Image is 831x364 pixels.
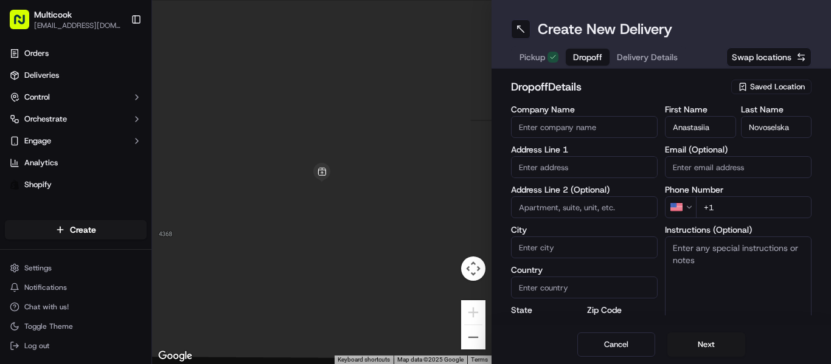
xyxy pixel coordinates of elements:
h2: dropoff Details [511,78,724,95]
label: Phone Number [665,185,812,194]
span: Create [70,224,96,236]
p: Welcome 👋 [12,49,221,68]
label: Zip Code [587,306,658,314]
button: Chat with us! [5,298,147,315]
span: Control [24,92,50,103]
span: Analytics [24,157,58,168]
h1: Create New Delivery [538,19,672,39]
img: 8571987876998_91fb9ceb93ad5c398215_72.jpg [26,116,47,138]
img: Google [155,348,195,364]
input: Enter phone number [696,196,812,218]
span: Shopify [24,179,52,190]
label: First Name [665,105,736,114]
label: Email (Optional) [665,145,812,154]
input: Enter company name [511,116,658,138]
span: [DATE] [139,221,164,231]
a: Shopify [5,175,147,194]
button: Cancel [577,332,655,357]
label: State [511,306,582,314]
input: Enter country [511,276,658,298]
input: Apartment, suite, unit, etc. [511,196,658,218]
span: Dropoff [573,51,602,63]
span: Pylon [121,274,147,283]
button: Start new chat [207,120,221,134]
button: Orchestrate [5,109,147,129]
label: Address Line 2 (Optional) [511,185,658,194]
span: Map data ©2025 Google [397,356,464,363]
button: Create [5,220,147,239]
button: Notifications [5,279,147,296]
span: Log out [24,341,49,351]
button: Saved Location [731,78,812,95]
input: Enter email address [665,156,812,178]
span: [DATE] [139,188,164,198]
button: Toggle Theme [5,318,147,335]
span: Engage [24,136,51,146]
span: Orchestrate [24,114,67,125]
input: Enter address [511,156,658,178]
span: Toggle Theme [24,321,73,331]
button: Multicook[EMAIL_ADDRESS][DOMAIN_NAME] [5,5,126,34]
label: Company Name [511,105,658,114]
span: Chat with us! [24,302,69,312]
img: Shopify logo [10,180,19,190]
button: Keyboard shortcuts [338,355,390,364]
a: Terms (opens in new tab) [471,356,488,363]
span: • [132,188,136,198]
img: Wisdom Oko [12,177,32,201]
button: Engage [5,131,147,151]
span: Deliveries [24,70,59,81]
a: Deliveries [5,66,147,85]
span: Wisdom [PERSON_NAME] [38,221,130,231]
a: Open this area in Google Maps (opens a new window) [155,348,195,364]
button: Log out [5,337,147,354]
span: Orders [24,48,49,59]
span: Notifications [24,283,67,292]
button: Control [5,88,147,107]
a: Orders [5,44,147,63]
div: Start new chat [55,116,200,128]
span: Swap locations [732,51,791,63]
input: Got a question? Start typing here... [32,78,219,91]
button: Map camera controls [461,256,485,281]
span: Wisdom [PERSON_NAME] [38,188,130,198]
img: Wisdom Oko [12,210,32,233]
img: 1736555255976-a54dd68f-1ca7-489b-9aae-adbdc363a1c4 [24,222,34,232]
span: Pickup [520,51,545,63]
button: Settings [5,259,147,276]
button: Multicook [34,9,72,21]
button: Next [667,332,745,357]
button: See all [189,156,221,170]
input: Enter first name [665,116,736,138]
label: City [511,225,658,234]
button: [EMAIL_ADDRESS][DOMAIN_NAME] [34,21,121,30]
button: Swap locations [726,47,812,67]
label: Last Name [741,105,812,114]
input: Enter city [511,236,658,258]
input: Enter last name [741,116,812,138]
img: Nash [12,12,37,36]
div: Favorites [5,204,147,224]
label: Address Line 1 [511,145,658,154]
span: • [132,221,136,231]
button: Zoom out [461,325,485,349]
img: 1736555255976-a54dd68f-1ca7-489b-9aae-adbdc363a1c4 [12,116,34,138]
a: 📗Knowledge Base [7,267,98,289]
img: 1736555255976-a54dd68f-1ca7-489b-9aae-adbdc363a1c4 [24,189,34,199]
a: 💻API Documentation [98,267,200,289]
div: We're available if you need us! [55,128,167,138]
span: Saved Location [750,81,805,92]
a: Powered byPylon [86,273,147,283]
a: Analytics [5,153,147,173]
label: Instructions (Optional) [665,225,812,234]
span: Delivery Details [617,51,678,63]
button: Zoom in [461,300,485,325]
label: Country [511,266,658,274]
div: Past conversations [12,158,82,168]
span: Settings [24,263,52,273]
